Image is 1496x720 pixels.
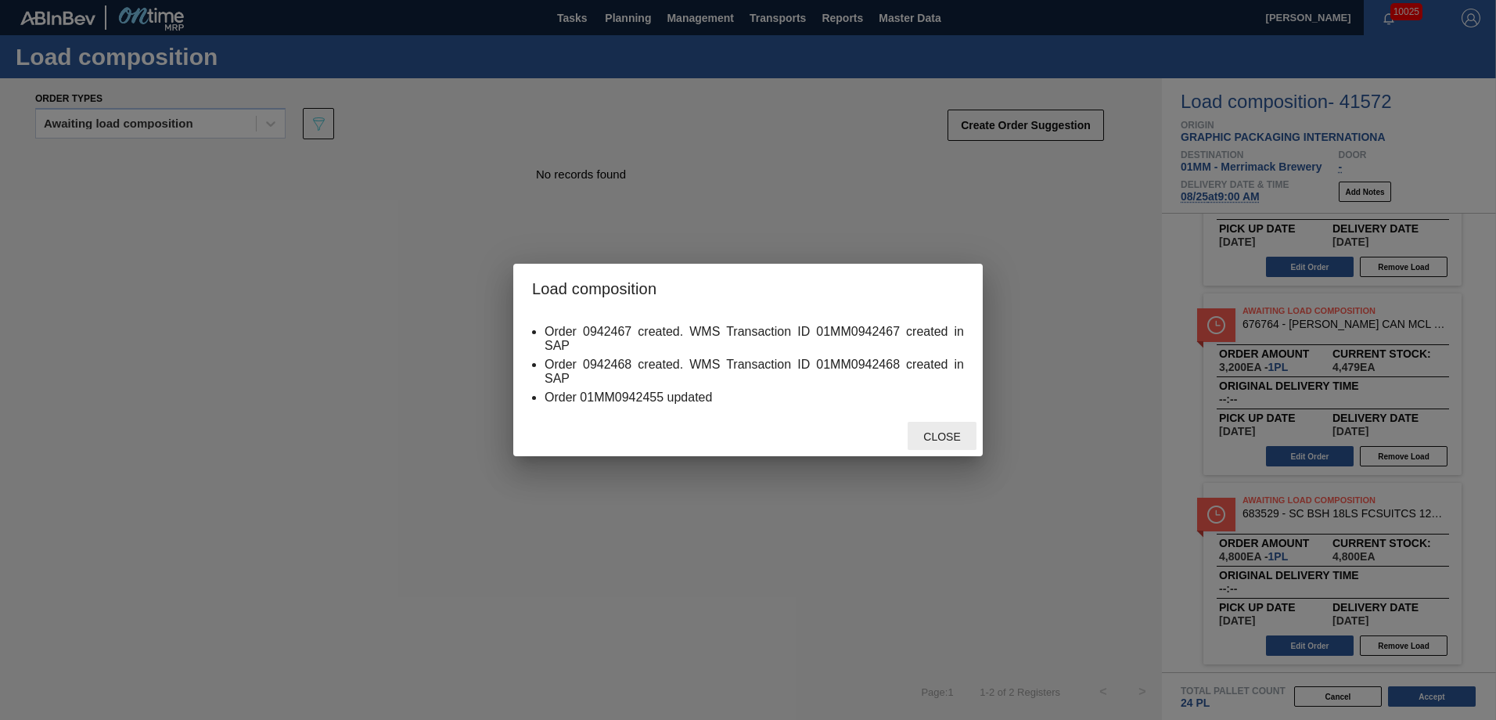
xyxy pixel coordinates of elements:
[911,430,973,443] span: Close
[532,276,964,301] h2: Load composition
[545,391,964,405] li: Order 01MM0942455 updated
[545,358,964,386] li: Order 0942468 created. WMS Transaction ID 01MM0942468 created in SAP
[545,325,964,353] li: Order 0942467 created. WMS Transaction ID 01MM0942467 created in SAP
[908,422,976,450] button: Close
